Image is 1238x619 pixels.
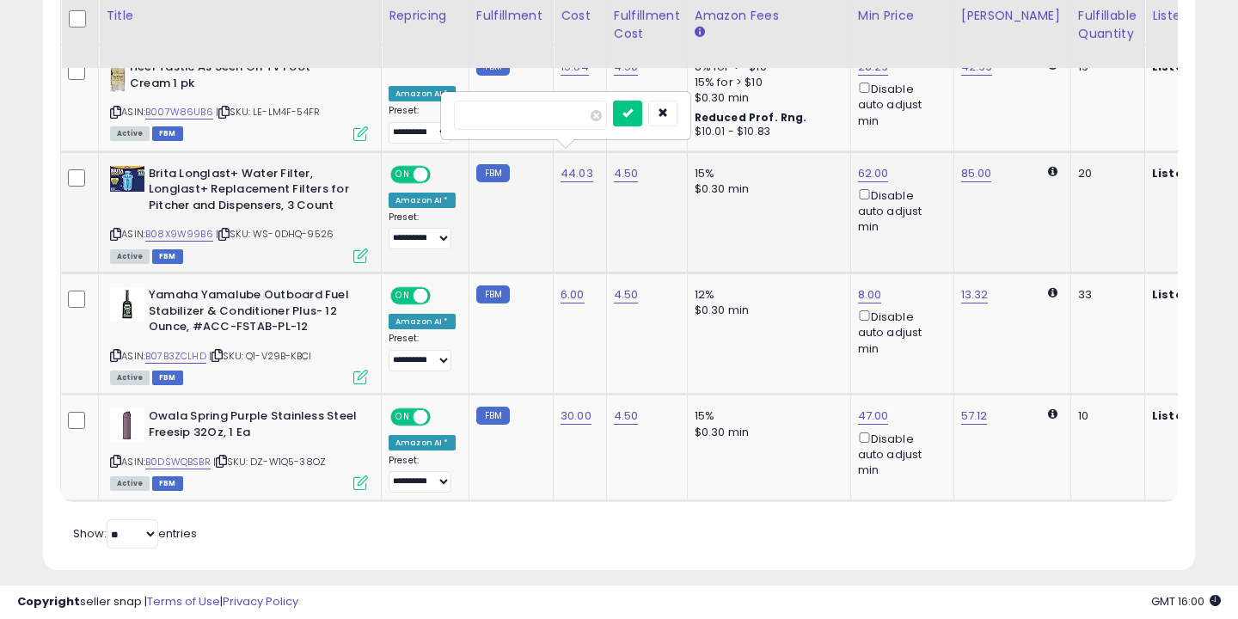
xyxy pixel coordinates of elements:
b: Owala Spring Purple Stainless Steel Freesip 32Oz, 1 Ea [149,408,358,444]
span: | SKU: Q1-V29B-KBCI [209,349,311,363]
div: Repricing [389,7,462,25]
div: 12% [695,287,837,303]
a: B007W86UB6 [145,105,213,120]
span: OFF [428,167,456,181]
div: seller snap | | [17,594,298,610]
small: FBM [476,285,510,303]
a: 44.03 [561,165,593,182]
a: 30.00 [561,408,591,425]
img: 41HXmUUM4KL._SL40_.jpg [110,59,126,94]
a: B08X9W99B6 [145,227,213,242]
span: All listings currently available for purchase on Amazon [110,249,150,264]
div: Amazon AI * [389,435,456,450]
a: 4.50 [614,165,639,182]
div: Amazon AI * [389,86,456,101]
a: Privacy Policy [223,593,298,610]
div: Preset: [389,455,456,493]
a: B0DSWQBSBR [145,455,211,469]
small: Amazon Fees. [695,25,705,40]
span: FBM [152,371,183,385]
div: Title [106,7,374,25]
a: 85.00 [961,165,992,182]
span: | SKU: WS-0DHQ-9526 [216,227,334,241]
span: 2025-10-7 16:00 GMT [1151,593,1221,610]
div: $0.30 min [695,303,837,318]
div: Fulfillment [476,7,546,25]
div: ASIN: [110,59,368,139]
a: 4.50 [614,408,639,425]
div: 10 [1078,408,1131,424]
span: FBM [152,476,183,491]
b: Heel Tastic As Seen On TV Foot Cream 1 pk [130,59,339,95]
div: [PERSON_NAME] [961,7,1063,25]
span: | SKU: LE-LM4F-54FR [216,105,320,119]
div: 33 [1078,287,1131,303]
div: 15% for > $10 [695,75,837,90]
span: All listings currently available for purchase on Amazon [110,371,150,385]
b: Listed Price: [1152,408,1230,424]
a: 57.12 [961,408,988,425]
div: Fulfillable Quantity [1078,7,1137,43]
a: 62.00 [858,165,889,182]
div: ASIN: [110,287,368,383]
b: Reduced Prof. Rng. [695,110,807,125]
div: 15% [695,408,837,424]
div: Preset: [389,211,456,250]
a: B07B3ZCLHD [145,349,206,364]
div: Disable auto adjust min [858,186,941,236]
span: OFF [428,410,456,425]
span: FBM [152,126,183,141]
b: Yamaha Yamalube Outboard Fuel Stabilizer & Conditioner Plus- 12 Ounce, #ACC-FSTAB-PL-12 [149,287,358,340]
div: 20 [1078,166,1131,181]
img: 21Ym8RgkWlL._SL40_.jpg [110,408,144,443]
a: 47.00 [858,408,889,425]
b: Listed Price: [1152,286,1230,303]
div: $10.01 - $10.83 [695,125,837,139]
a: 4.50 [614,286,639,303]
a: 13.32 [961,286,989,303]
div: Disable auto adjust min [858,79,941,129]
span: All listings currently available for purchase on Amazon [110,126,150,141]
div: $0.30 min [695,425,837,440]
small: FBM [476,164,510,182]
b: Listed Price: [1152,58,1230,75]
div: Preset: [389,333,456,371]
span: ON [392,289,414,303]
span: FBM [152,249,183,264]
span: ON [392,410,414,425]
img: 31NxuJz28cL._SL40_.jpg [110,287,144,322]
strong: Copyright [17,593,80,610]
div: Disable auto adjust min [858,429,941,479]
b: Listed Price: [1152,165,1230,181]
div: Amazon Fees [695,7,843,25]
div: 15% [695,166,837,181]
span: ON [392,167,414,181]
div: $0.30 min [695,181,837,197]
div: Fulfillment Cost [614,7,680,43]
div: Disable auto adjust min [858,307,941,357]
div: Preset: [389,105,456,144]
span: Show: entries [73,525,197,542]
a: 8.00 [858,286,882,303]
div: Cost [561,7,599,25]
b: Brita Longlast+ Water Filter, Longlast+ Replacement Filters for Pitcher and Dispensers, 3 Count [149,166,358,218]
img: 41qqOiaE7kL._SL40_.jpg [110,166,144,192]
span: All listings currently available for purchase on Amazon [110,476,150,491]
div: Amazon AI * [389,193,456,208]
div: Min Price [858,7,947,25]
small: FBM [476,407,510,425]
a: Terms of Use [147,593,220,610]
div: ASIN: [110,408,368,488]
div: Amazon AI * [389,314,456,329]
a: 6.00 [561,286,585,303]
div: ASIN: [110,166,368,261]
span: | SKU: DZ-W1Q5-38OZ [213,455,326,469]
span: OFF [428,289,456,303]
div: $0.30 min [695,90,837,106]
